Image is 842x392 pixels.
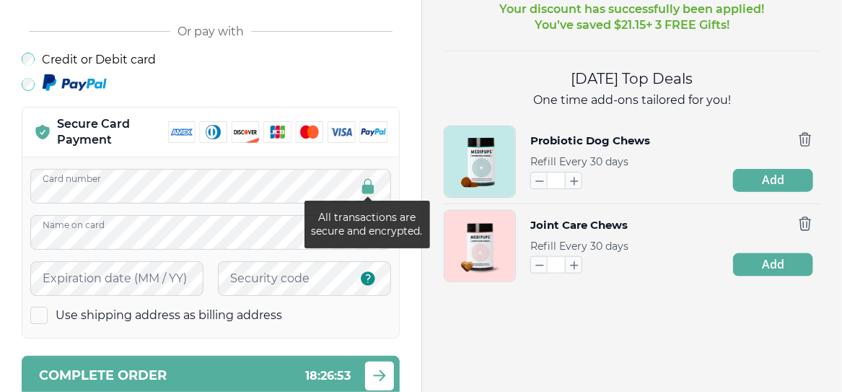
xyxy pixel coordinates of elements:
p: Your discount has successfully been applied! You’ve saved $ 21.15 + 3 FREE Gifts! [500,1,765,33]
p: Secure Card Payment [57,116,168,148]
p: One time add-ons tailored for you! [444,92,820,108]
span: Refill Every 30 days [530,240,628,253]
img: Joint Care Chews [444,211,515,282]
span: Refill Every 30 days [530,155,628,168]
span: Or pay with [177,25,244,38]
button: Probiotic Dog Chews [530,131,650,150]
button: Joint Care Chews [530,216,628,235]
button: Add [733,253,813,276]
h2: [DATE] Top Deals [444,69,820,90]
span: 18 : 26 : 53 [305,369,351,383]
span: Complete order [39,369,167,383]
img: payment methods [168,121,387,143]
button: Add [733,169,813,192]
img: Probiotic Dog Chews [444,126,515,197]
img: Paypal [42,74,107,92]
label: Credit or Debit card [42,53,156,66]
label: Use shipping address as billing address [56,308,282,323]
